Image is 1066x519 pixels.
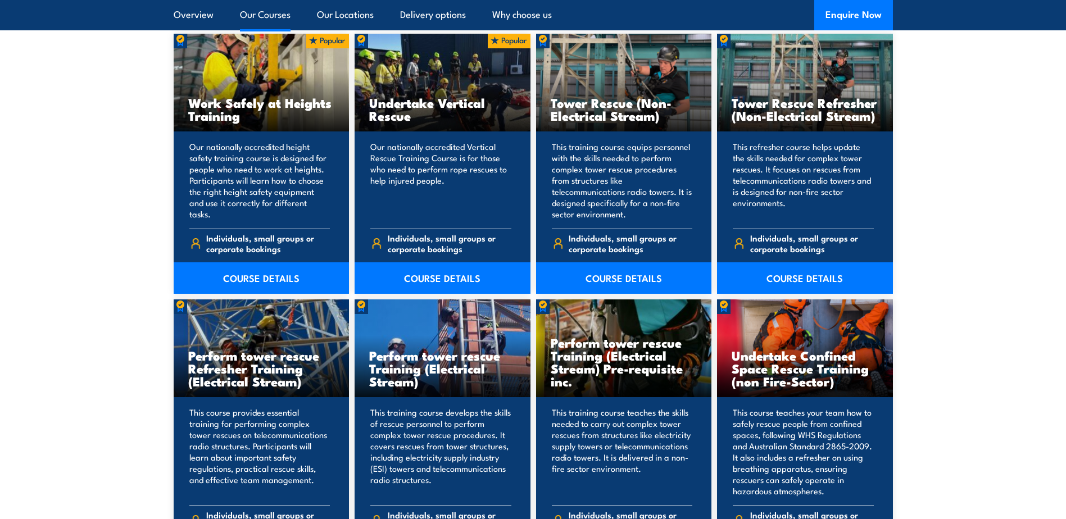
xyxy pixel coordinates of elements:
h3: Undertake Confined Space Rescue Training (non Fire-Sector) [732,349,878,388]
p: This course teaches your team how to safely rescue people from confined spaces, following WHS Reg... [733,407,874,497]
h3: Perform tower rescue Training (Electrical Stream) [369,349,516,388]
a: COURSE DETAILS [355,262,530,294]
a: COURSE DETAILS [717,262,893,294]
h3: Undertake Vertical Rescue [369,96,516,122]
a: COURSE DETAILS [174,262,350,294]
span: Individuals, small groups or corporate bookings [206,233,330,254]
p: Our nationally accredited Vertical Rescue Training Course is for those who need to perform rope r... [370,141,511,220]
span: Individuals, small groups or corporate bookings [569,233,692,254]
p: This training course teaches the skills needed to carry out complex tower rescues from structures... [552,407,693,497]
p: This refresher course helps update the skills needed for complex tower rescues. It focuses on res... [733,141,874,220]
p: This training course equips personnel with the skills needed to perform complex tower rescue proc... [552,141,693,220]
h3: Work Safely at Heights Training [188,96,335,122]
a: COURSE DETAILS [536,262,712,294]
h3: Tower Rescue Refresher (Non-Electrical Stream) [732,96,878,122]
h3: Perform tower rescue Refresher Training (Electrical Stream) [188,349,335,388]
p: Our nationally accredited height safety training course is designed for people who need to work a... [189,141,330,220]
h3: Tower Rescue (Non-Electrical Stream) [551,96,697,122]
h3: Perform tower rescue Training (Electrical Stream) Pre-requisite inc. [551,336,697,388]
p: This training course develops the skills of rescue personnel to perform complex tower rescue proc... [370,407,511,497]
p: This course provides essential training for performing complex tower rescues on telecommunication... [189,407,330,497]
span: Individuals, small groups or corporate bookings [388,233,511,254]
span: Individuals, small groups or corporate bookings [750,233,874,254]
